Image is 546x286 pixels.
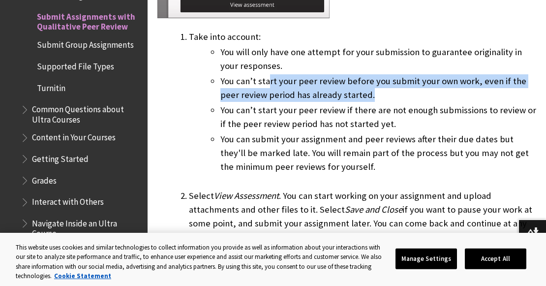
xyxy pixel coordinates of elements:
span: Grades [32,172,57,186]
span: Submit Group Assignments [37,37,134,50]
span: Interact with Others [32,194,104,207]
span: Content in Your Courses [32,129,116,143]
a: More information about your privacy, opens in a new tab [54,272,111,280]
li: Take into account: [189,30,536,188]
span: Save and Close [345,204,402,215]
span: Common Questions about Ultra Courses [32,101,141,125]
span: Supported File Types [37,58,114,71]
li: You can’t start your peer review before you submit your own work, even if the peer review period ... [220,74,536,102]
button: Manage Settings [395,249,457,269]
li: You can’t start your peer review if there are not enough submissions to review or if the peer rev... [220,103,536,131]
li: You can submit your assignment and peer reviews after their due dates but they'll be marked late.... [220,132,536,188]
span: Getting Started [32,151,89,164]
span: Turnitin [37,80,65,93]
span: View Assessment [214,190,279,201]
li: You will only have one attempt for your submission to guarantee originality in your responses. [220,45,536,73]
span: Navigate Inside an Ultra Course [32,215,141,238]
div: This website uses cookies and similar technologies to collect information you provide as well as ... [16,243,382,281]
span: Submit Assignments with Qualitative Peer Review [37,8,141,32]
button: Accept All [465,249,526,269]
li: Select . You can start working on your assignment and upload attachments and other files to it. S... [189,189,536,244]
